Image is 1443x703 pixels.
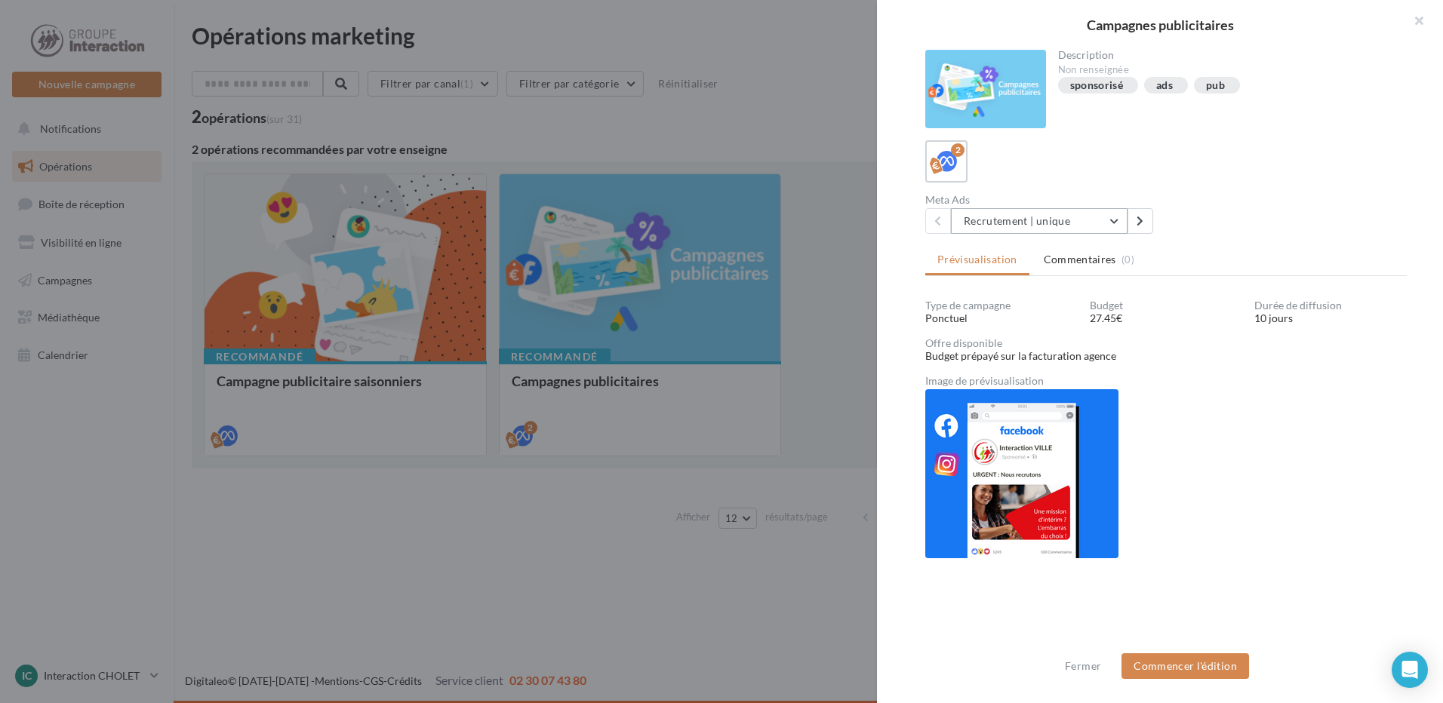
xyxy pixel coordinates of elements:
[1070,80,1124,91] div: sponsorisé
[951,208,1128,234] button: Recrutement | unique
[1044,252,1116,267] span: Commentaires
[1254,300,1407,311] div: Durée de diffusion
[1058,63,1395,77] div: Non renseignée
[925,300,1078,311] div: Type de campagne
[901,18,1419,32] div: Campagnes publicitaires
[925,311,1078,326] div: Ponctuel
[1090,300,1242,311] div: Budget
[925,348,1407,364] div: Budget prépayé sur la facturation agence
[1156,80,1173,91] div: ads
[1254,311,1407,326] div: 10 jours
[1121,653,1249,679] button: Commencer l'édition
[951,143,965,157] div: 2
[1121,253,1134,266] span: (0)
[1058,50,1395,60] div: Description
[1090,311,1242,326] div: 27.45€
[925,376,1407,386] div: Image de prévisualisation
[1206,80,1225,91] div: pub
[1392,652,1428,688] div: Open Intercom Messenger
[925,195,1160,205] div: Meta Ads
[925,338,1407,348] div: Offre disponible
[925,389,1118,558] img: 008b87f00d921ddecfa28f1c35eec23d.png
[1059,657,1107,675] button: Fermer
